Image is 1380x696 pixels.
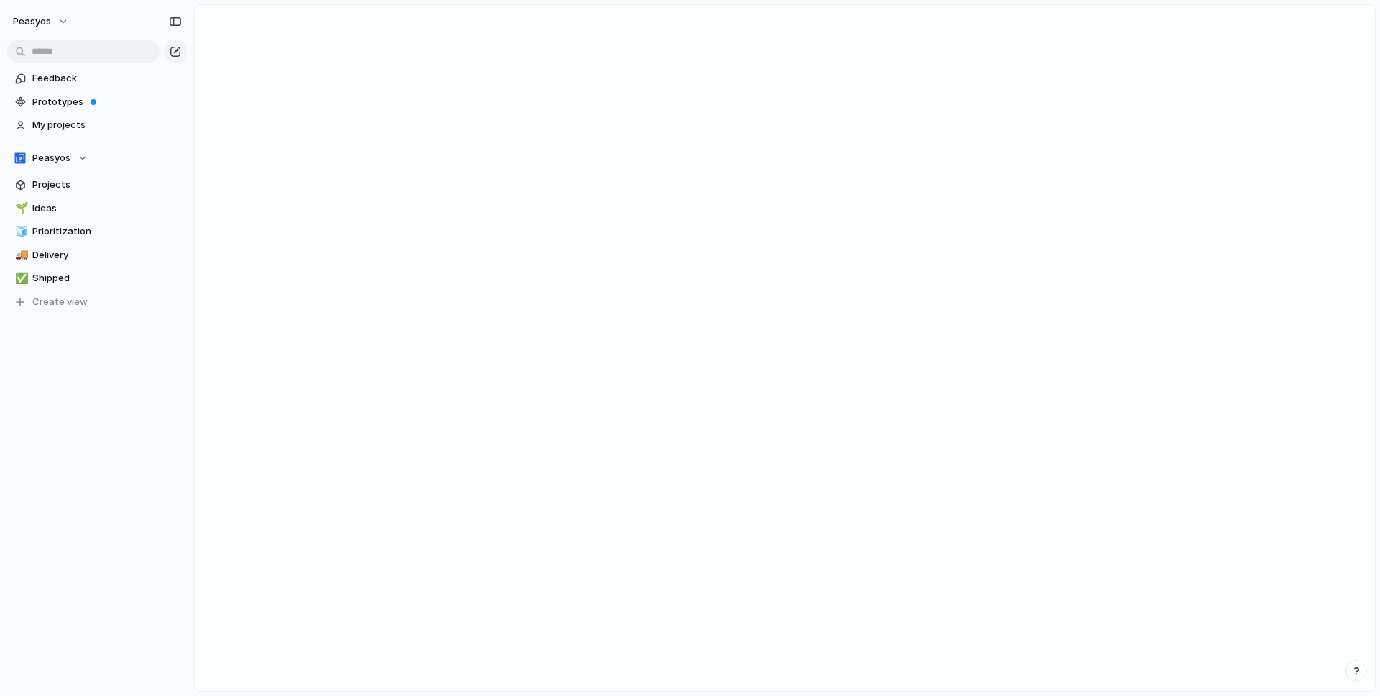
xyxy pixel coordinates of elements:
a: 🚚Delivery [7,244,187,266]
button: 🧊 [13,224,27,239]
button: ✅ [13,271,27,285]
span: Ideas [32,201,182,216]
div: 🌱 [15,200,25,216]
div: ✅ [15,270,25,287]
span: Create view [32,295,88,309]
a: Projects [7,174,187,196]
span: Shipped [32,271,182,285]
span: Delivery [32,248,182,262]
span: My projects [32,118,182,132]
a: 🌱Ideas [7,198,187,219]
button: peasyos [6,10,76,33]
button: Peasyos [7,147,187,169]
span: peasyos [13,14,51,29]
span: Feedback [32,71,182,86]
a: 🧊Prioritization [7,221,187,242]
button: 🚚 [13,248,27,262]
span: Prioritization [32,224,182,239]
a: Feedback [7,68,187,89]
a: ✅Shipped [7,267,187,289]
span: Peasyos [32,151,70,165]
div: 🚚 [15,247,25,263]
button: Create view [7,291,187,313]
button: 🌱 [13,201,27,216]
a: Prototypes [7,91,187,113]
a: My projects [7,114,187,136]
div: 🧊 [15,224,25,240]
span: Prototypes [32,95,182,109]
span: Projects [32,178,182,192]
